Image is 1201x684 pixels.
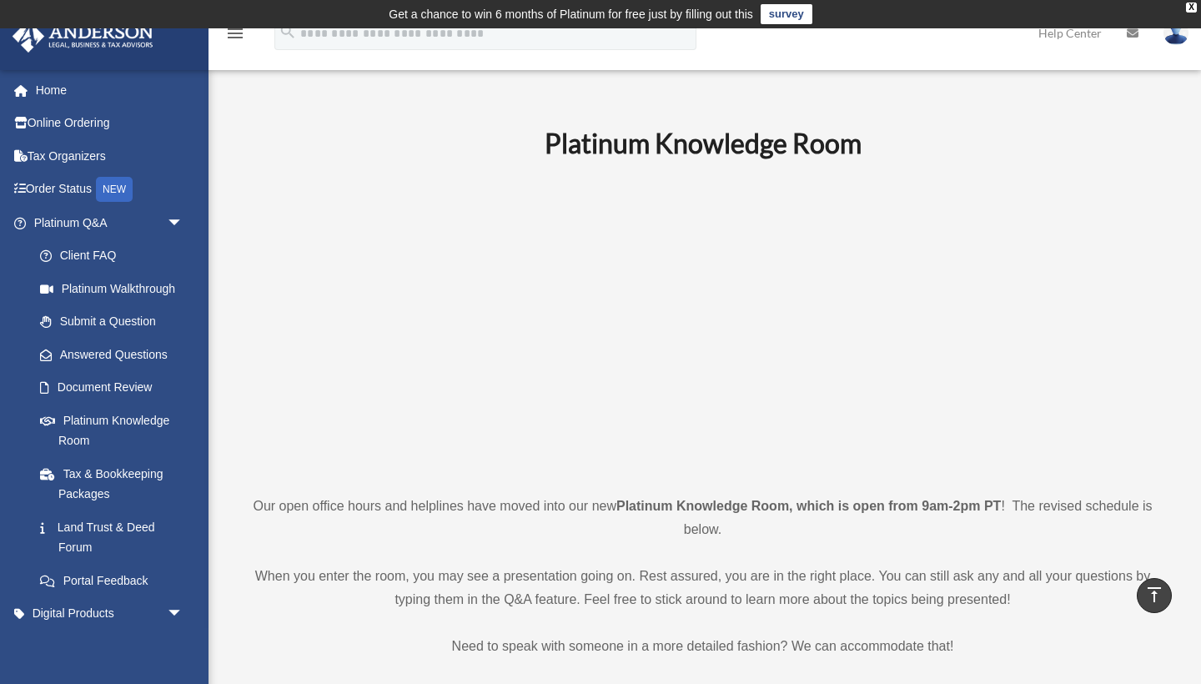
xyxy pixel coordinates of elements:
i: search [279,23,297,41]
a: Home [12,73,209,107]
a: Platinum Q&Aarrow_drop_down [12,206,209,239]
a: vertical_align_top [1137,578,1172,613]
a: survey [761,4,812,24]
span: arrow_drop_down [167,597,200,631]
a: Digital Productsarrow_drop_down [12,597,209,631]
i: vertical_align_top [1144,585,1164,605]
a: Online Ordering [12,107,209,140]
a: Client FAQ [23,239,209,273]
p: Our open office hours and helplines have moved into our new ! The revised schedule is below. [238,495,1168,541]
p: When you enter the room, you may see a presentation going on. Rest assured, you are in the right ... [238,565,1168,611]
a: Document Review [23,371,209,405]
i: menu [225,23,245,43]
a: Order StatusNEW [12,173,209,207]
b: Platinum Knowledge Room [545,127,862,159]
img: Anderson Advisors Platinum Portal [8,20,158,53]
a: Submit a Question [23,305,209,339]
a: Land Trust & Deed Forum [23,510,209,564]
strong: Platinum Knowledge Room, which is open from 9am-2pm PT [616,499,1001,513]
iframe: 231110_Toby_KnowledgeRoom [453,182,953,464]
a: Tax Organizers [12,139,209,173]
a: menu [225,29,245,43]
div: NEW [96,177,133,202]
span: arrow_drop_down [167,206,200,240]
a: Platinum Walkthrough [23,272,209,305]
a: Platinum Knowledge Room [23,404,200,457]
a: Portal Feedback [23,564,209,597]
p: Need to speak with someone in a more detailed fashion? We can accommodate that! [238,635,1168,658]
a: Answered Questions [23,338,209,371]
div: close [1186,3,1197,13]
a: Tax & Bookkeeping Packages [23,457,209,510]
div: Get a chance to win 6 months of Platinum for free just by filling out this [389,4,753,24]
img: User Pic [1163,21,1188,45]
